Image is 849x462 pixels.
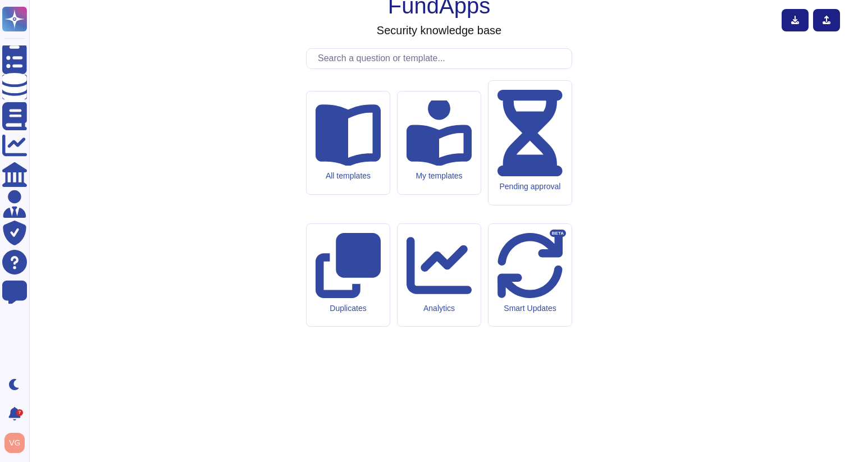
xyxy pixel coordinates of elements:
div: My templates [407,171,472,181]
div: Pending approval [497,182,563,191]
h3: Security knowledge base [377,24,501,37]
button: user [2,431,33,455]
img: user [4,433,25,453]
div: BETA [550,230,566,237]
div: Analytics [407,304,472,313]
div: Duplicates [316,304,381,313]
div: 7 [16,409,23,416]
div: Smart Updates [497,304,563,313]
input: Search a question or template... [312,49,572,68]
div: All templates [316,171,381,181]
